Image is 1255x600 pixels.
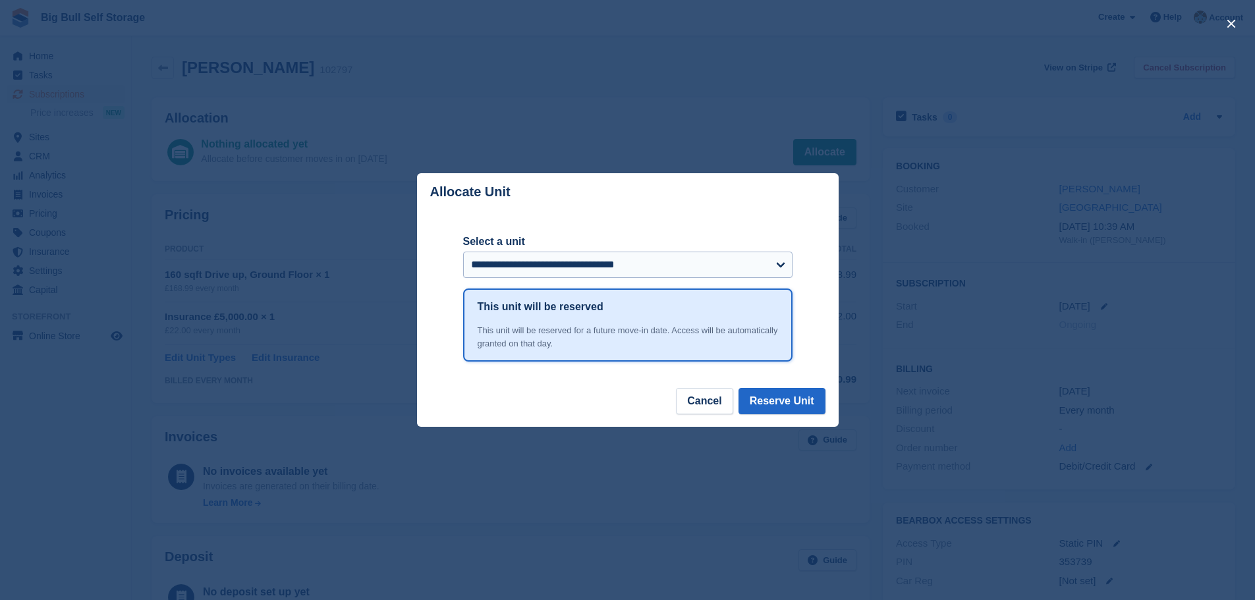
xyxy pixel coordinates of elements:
label: Select a unit [463,234,793,250]
h1: This unit will be reserved [478,299,603,315]
button: Reserve Unit [739,388,825,414]
button: Cancel [676,388,733,414]
div: This unit will be reserved for a future move-in date. Access will be automatically granted on tha... [478,324,778,350]
p: Allocate Unit [430,184,511,200]
button: close [1221,13,1242,34]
